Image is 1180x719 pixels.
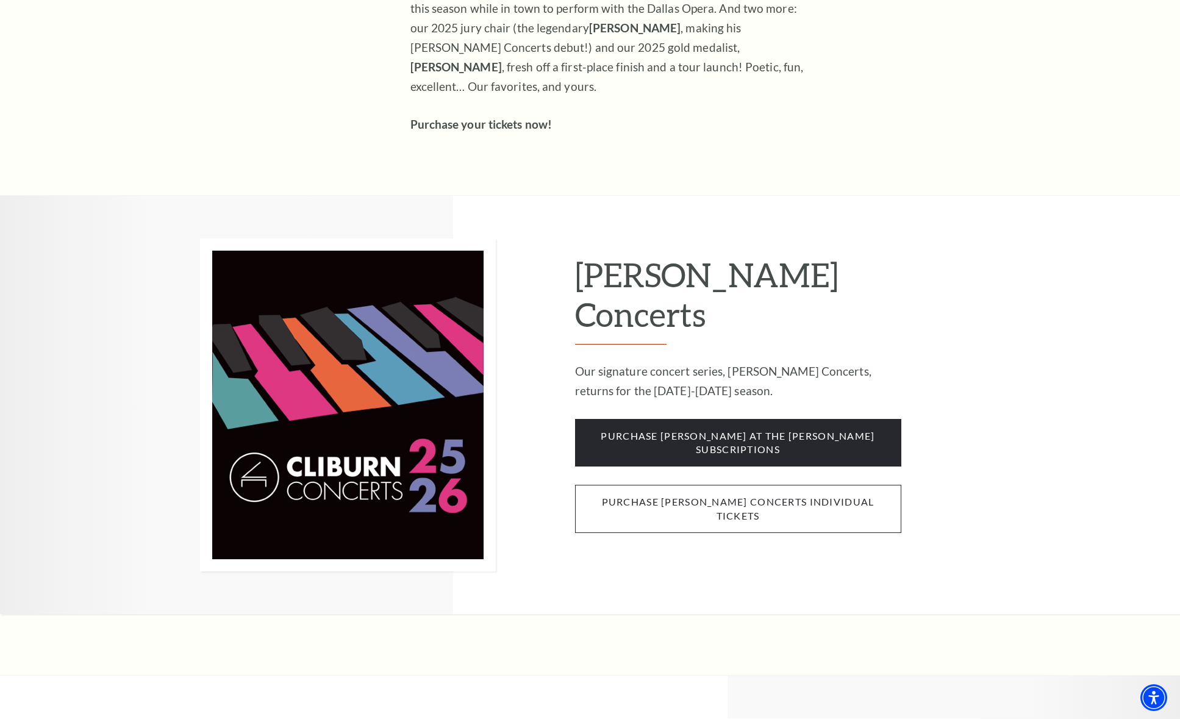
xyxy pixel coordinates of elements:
[589,21,681,35] strong: [PERSON_NAME]
[575,255,901,345] h2: [PERSON_NAME] Concerts
[575,485,901,533] span: purchase [PERSON_NAME] concerts individual tickets
[410,117,552,131] strong: Purchase your tickets now!
[410,60,502,74] strong: [PERSON_NAME]
[200,238,496,571] img: Cliburn Concerts
[1140,684,1167,711] div: Accessibility Menu
[575,419,901,467] span: purchase [PERSON_NAME] at the [PERSON_NAME] subscriptions
[575,508,901,522] a: purchase [PERSON_NAME] concerts individual tickets
[575,442,901,456] a: purchase [PERSON_NAME] at the [PERSON_NAME] subscriptions
[575,362,901,401] p: Our signature concert series, [PERSON_NAME] Concerts, returns for the [DATE]-[DATE] season.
